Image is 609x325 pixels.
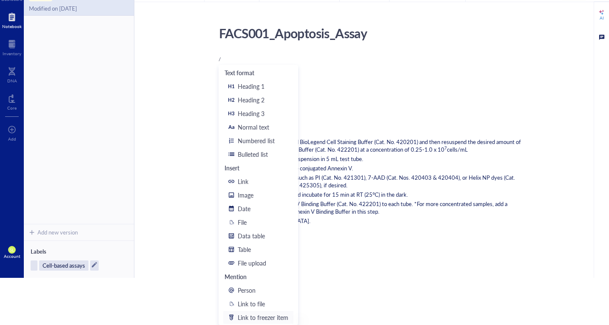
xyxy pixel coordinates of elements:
div: Heading 1 [238,82,288,91]
div: File [238,218,288,227]
div: Link to freezer item [238,313,288,322]
div: Person [238,285,288,295]
div: Date [238,204,288,213]
a: DNA [7,65,17,83]
div: Insert [225,163,292,172]
span: / [219,56,221,63]
span: Transfer 100 µL of cell suspension in 5 mL test tube. [236,155,363,163]
div: Bulleted list [238,150,288,159]
div: Notebook [2,24,22,29]
span: Add 400* µL of Annexin V Binding Buffer (Cat. No. 422201) to each tube. *For more concentrated sa... [236,200,509,215]
span: Stain with a viability dye, such as PI (Cat. No. 421301), 7-AAD (Cat. Nos. 420403 & 420404), or H... [236,173,516,189]
div: Link [238,177,288,186]
div: Normal text [238,122,288,132]
div: Table [238,245,288,254]
span: Cell-based assays [39,260,88,271]
div: Image [238,190,288,200]
div: Heading 3 [238,109,288,118]
div: Mention [225,272,292,281]
div: FACS001_Apoptosis_Assay [215,23,518,44]
div: AI [600,15,604,20]
span: SL [10,248,14,252]
span: Gently vortex the cells and incubate for 15 min at RT (25°C) in the dark. [236,190,408,198]
div: Text format [225,68,292,77]
span: Wash cells twice with cold BioLegend Cell Staining Buffer (Cat. No. 420201) and then resuspend th... [236,138,522,153]
span: 7 [444,145,447,151]
div: Data table [238,231,288,240]
div: DNA [7,78,17,83]
a: Notebook [2,10,22,29]
span: cells/mL [447,145,468,153]
div: Add new version [37,229,78,236]
a: Inventory [3,37,21,56]
div: Core [7,105,17,110]
div: Labels [31,248,127,255]
div: Account [4,254,20,259]
a: Core [7,92,17,110]
div: Add [8,136,16,141]
div: Modified on [DATE] [29,5,129,12]
div: File upload [238,258,288,268]
div: Heading 2 [238,95,288,105]
div: Inventory [3,51,21,56]
div: Link to file [238,299,288,308]
div: Numbered list [238,136,288,145]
